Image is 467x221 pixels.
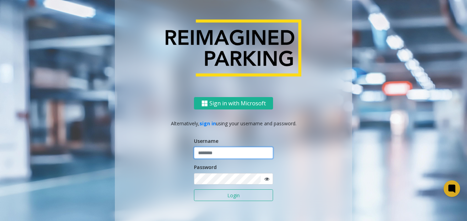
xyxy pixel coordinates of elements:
p: Alternatively, using your username and password. [122,120,345,127]
label: Password [194,164,217,171]
a: sign in [199,120,216,127]
button: Login [194,189,273,201]
button: Sign in with Microsoft [194,97,273,110]
label: Username [194,137,218,145]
